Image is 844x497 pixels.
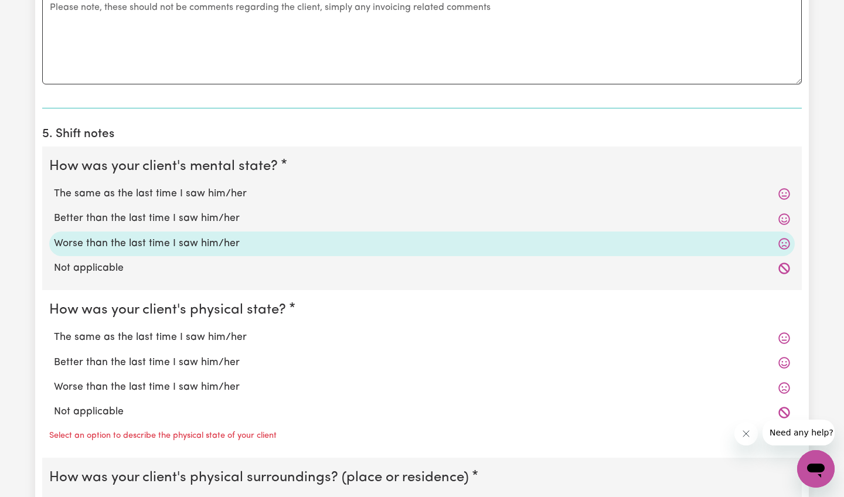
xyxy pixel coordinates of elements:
iframe: Message from company [763,420,835,445]
legend: How was your client's physical state? [49,299,291,321]
p: Select an option to describe the physical state of your client [49,430,277,442]
h2: 5. Shift notes [42,127,802,142]
label: Not applicable [54,261,790,276]
iframe: Close message [734,422,758,445]
label: The same as the last time I saw him/her [54,186,790,202]
label: Worse than the last time I saw him/her [54,380,790,395]
label: Better than the last time I saw him/her [54,355,790,370]
label: Worse than the last time I saw him/her [54,236,790,251]
legend: How was your client's physical surroundings? (place or residence) [49,467,474,488]
label: Not applicable [54,404,790,420]
legend: How was your client's mental state? [49,156,283,177]
label: The same as the last time I saw him/her [54,330,790,345]
label: Better than the last time I saw him/her [54,211,790,226]
iframe: Button to launch messaging window [797,450,835,488]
